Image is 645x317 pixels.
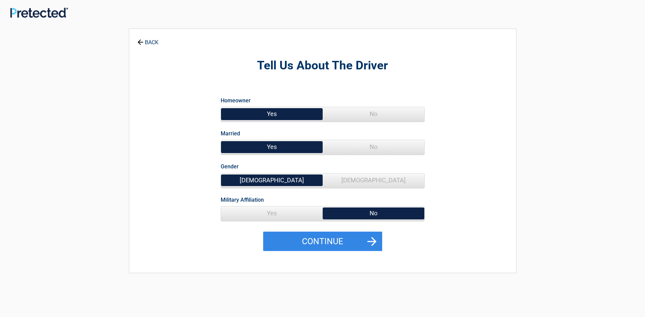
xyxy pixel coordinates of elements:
label: Military Affiliation [221,195,264,204]
a: BACK [136,33,160,45]
button: Continue [263,232,382,251]
h2: Tell Us About The Driver [167,58,479,74]
label: Married [221,129,240,138]
span: No [323,206,424,220]
span: Yes [221,140,323,154]
img: Main Logo [10,7,68,18]
span: No [323,140,424,154]
span: Yes [221,107,323,121]
span: [DEMOGRAPHIC_DATA] [221,173,323,187]
label: Gender [221,162,239,171]
span: [DEMOGRAPHIC_DATA] [323,173,424,187]
span: Yes [221,206,323,220]
span: No [323,107,424,121]
label: Homeowner [221,96,251,105]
